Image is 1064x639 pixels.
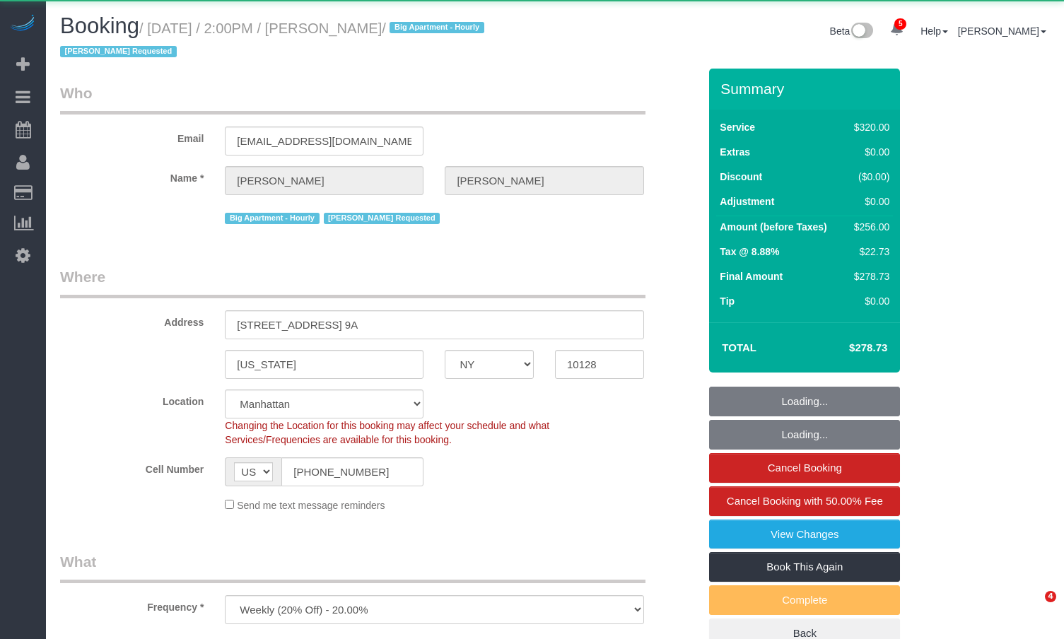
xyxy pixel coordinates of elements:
input: Zip Code [555,350,644,379]
div: $0.00 [848,194,889,209]
legend: Who [60,83,645,115]
h3: Summary [720,81,893,97]
img: Automaid Logo [8,14,37,34]
label: Tip [720,294,735,308]
span: 4 [1045,591,1056,602]
span: Big Apartment - Hourly [225,213,319,224]
input: City [225,350,423,379]
label: Discount [720,170,762,184]
input: Last Name [445,166,643,195]
label: Name * [49,166,214,185]
a: Beta [830,25,874,37]
legend: What [60,551,645,583]
div: $22.73 [848,245,889,259]
span: [PERSON_NAME] Requested [60,46,177,57]
strong: Total [722,341,756,353]
a: Book This Again [709,552,900,582]
div: ($0.00) [848,170,889,184]
img: New interface [850,23,873,41]
label: Final Amount [720,269,783,283]
small: / [DATE] / 2:00PM / [PERSON_NAME] [60,20,489,60]
a: Help [920,25,948,37]
label: Amount (before Taxes) [720,220,826,234]
span: 5 [894,18,906,30]
iframe: Intercom live chat [1016,591,1050,625]
a: 5 [883,14,911,45]
div: $256.00 [848,220,889,234]
a: View Changes [709,520,900,549]
span: [PERSON_NAME] Requested [324,213,440,224]
input: Cell Number [281,457,423,486]
span: Send me text message reminders [237,500,385,511]
h4: $278.73 [807,342,887,354]
label: Frequency * [49,595,214,614]
div: $0.00 [848,145,889,159]
label: Extras [720,145,750,159]
label: Service [720,120,755,134]
span: Big Apartment - Hourly [390,22,484,33]
a: Cancel Booking [709,453,900,483]
label: Location [49,389,214,409]
a: Cancel Booking with 50.00% Fee [709,486,900,516]
input: Email [225,127,423,156]
span: Cancel Booking with 50.00% Fee [727,495,883,507]
span: Booking [60,13,139,38]
input: First Name [225,166,423,195]
span: Changing the Location for this booking may affect your schedule and what Services/Frequencies are... [225,420,549,445]
label: Cell Number [49,457,214,476]
div: $320.00 [848,120,889,134]
div: $0.00 [848,294,889,308]
div: $278.73 [848,269,889,283]
label: Adjustment [720,194,774,209]
label: Address [49,310,214,329]
legend: Where [60,266,645,298]
label: Tax @ 8.88% [720,245,779,259]
a: [PERSON_NAME] [958,25,1046,37]
label: Email [49,127,214,146]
